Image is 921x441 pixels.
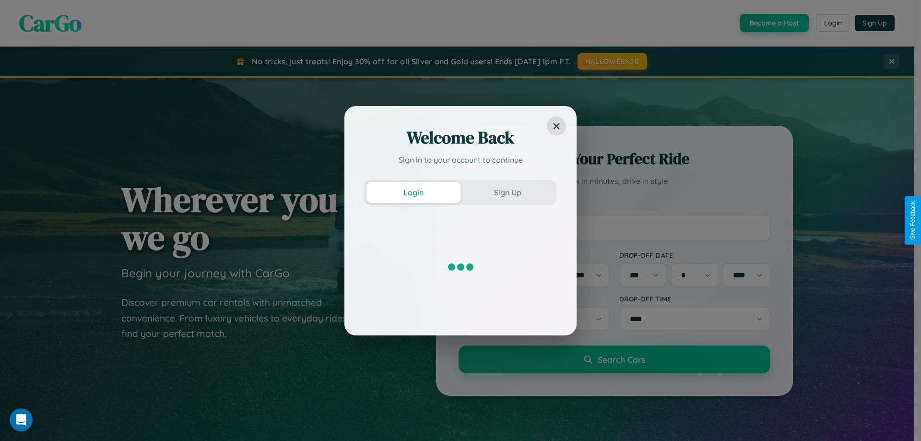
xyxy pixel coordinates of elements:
iframe: Intercom live chat [10,408,33,431]
h2: Welcome Back [365,126,556,149]
button: Sign Up [460,182,555,203]
button: Login [366,182,460,203]
p: Sign in to your account to continue [365,154,556,166]
div: Give Feedback [909,201,916,240]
